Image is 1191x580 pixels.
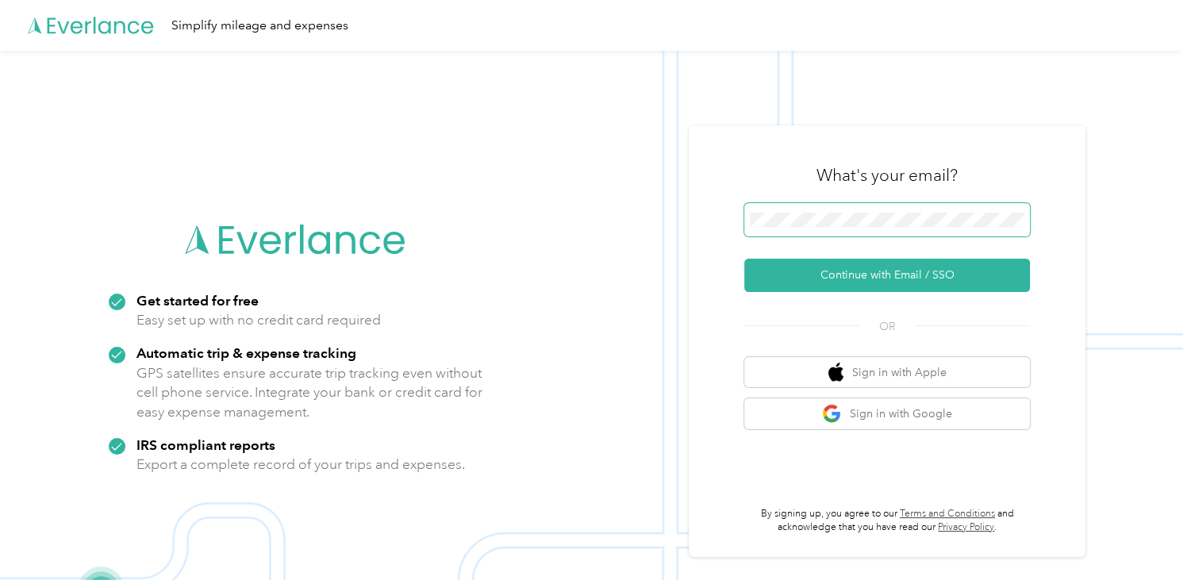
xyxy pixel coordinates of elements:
p: By signing up, you agree to our and acknowledge that you have read our . [744,507,1030,535]
button: google logoSign in with Google [744,398,1030,429]
p: GPS satellites ensure accurate trip tracking even without cell phone service. Integrate your bank... [136,363,483,422]
strong: Get started for free [136,292,259,309]
div: Simplify mileage and expenses [171,16,348,36]
strong: IRS compliant reports [136,436,275,453]
strong: Automatic trip & expense tracking [136,344,356,361]
button: Continue with Email / SSO [744,259,1030,292]
a: Terms and Conditions [900,508,995,520]
p: Export a complete record of your trips and expenses. [136,455,465,474]
h3: What's your email? [816,164,958,186]
img: google logo [822,404,842,424]
a: Privacy Policy [938,521,994,533]
span: OR [859,318,915,335]
img: apple logo [828,363,844,382]
button: apple logoSign in with Apple [744,357,1030,388]
p: Easy set up with no credit card required [136,310,381,330]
